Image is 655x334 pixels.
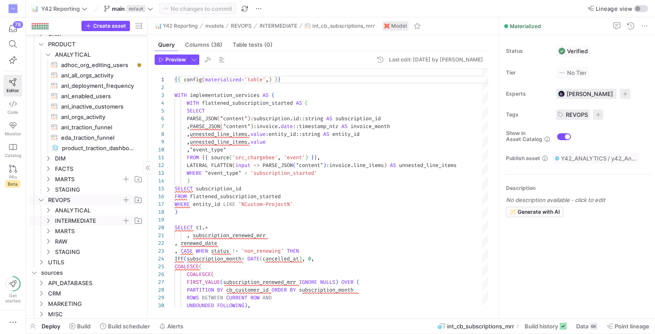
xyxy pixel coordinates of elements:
span: Code [7,109,18,115]
span: '%Custom-Project%' [238,201,293,208]
span: Build history [525,323,558,330]
button: No tierNo Tier [556,67,589,78]
span: invoice_month [350,123,390,130]
a: anl_orgs_activity​​​​​​​​​​ [29,112,144,122]
span: subscription_renewed_mrr [193,232,266,239]
p: No description available - click to edit [506,196,652,203]
img: https://storage.googleapis.com/y42-prod-data-exchange/images/zn2Dipnt5kSdWZ4U6JymtAUNwkc8DG3H2NRM... [558,90,565,97]
span: , [311,255,314,262]
span: . [290,115,293,122]
span: , [187,131,190,138]
span: Y42 Reporting [163,23,198,29]
button: Getstarted [3,273,22,307]
div: Press SPACE to select this row. [29,195,144,205]
span: flattened_subscription_started [202,100,293,106]
span: 'table' [244,76,266,83]
img: No tier [558,69,565,76]
span: ( [220,123,223,130]
button: Y42_ANALYTICS / y42_Analytics_3_main / INT_CB_SUBSCRIPTIONS_MRR [553,153,639,164]
span: "content" [220,115,247,122]
a: anl_all_orgs_activity​​​​​​​​​​ [29,70,144,80]
div: Press SPACE to select this row. [29,112,144,122]
span: config [184,76,202,83]
span: ( [305,100,308,106]
span: :: [293,123,299,130]
button: 78 [3,21,22,36]
span: :: [296,131,302,138]
div: Press SPACE to select this row. [29,205,144,215]
span: != [232,247,238,254]
button: int_cb_subscriptions_mrr [302,21,377,31]
span: anl_all_orgs_activity​​​​​​​​​​ [61,71,134,80]
span: THEN [287,247,299,254]
span: 0 [308,255,311,262]
div: Press SPACE to select this row. [29,60,144,70]
span: COALESCE [175,263,199,270]
div: 8 [155,130,164,138]
span: 'src_chargebee' [232,154,278,161]
button: VerifiedVerified [556,45,590,57]
span: t1 [196,224,202,231]
div: 78 [13,21,23,28]
span: Generate with AI [518,209,560,215]
span: entity_id [269,131,296,138]
span: Lineage view [596,5,632,12]
div: Press SPACE to select this row. [29,174,144,184]
span: Status [506,48,549,54]
span: timestamp_ntz [299,123,338,130]
span: Show in Asset Catalog [506,130,542,142]
span: INTERMEDIATE [259,23,297,29]
div: 27 [155,278,164,286]
span: product_traction_dashboard​​​​​ [62,143,134,153]
div: 6K [590,323,597,330]
span: { [175,76,178,83]
span: INTERMEDIATE [55,216,122,226]
span: SELECT [175,185,193,192]
span: Columns [185,42,222,48]
span: Preview [165,57,186,63]
span: } [314,154,317,161]
div: 21 [155,231,164,239]
span: . [247,131,250,138]
span: int_cb_subscriptions_mrr [312,23,375,29]
span: DIM [55,154,143,164]
span: line_items [353,162,384,169]
p: Description [506,185,652,191]
span: PRs [9,174,17,180]
span: "event_type" [205,170,241,177]
button: Build history [521,319,571,334]
img: Verified [558,48,565,55]
span: SELECT [175,224,193,231]
span: ( [232,162,235,169]
span: AS [263,92,269,99]
span: , [302,255,305,262]
span: COALESCE [187,271,211,278]
span: anl_orgs_activity​​​​​​​​​​ [61,112,134,122]
div: 13 [155,169,164,177]
span: , [278,154,281,161]
span: Get started [5,293,20,303]
span: Editor [6,88,19,93]
span: FROM [187,154,199,161]
span: value [250,131,266,138]
span: adhoc_org_editing_users​​​​​​​​​​ [61,60,134,70]
span: FLATTEN [211,162,232,169]
span: ) [269,76,272,83]
span: string [302,131,320,138]
span: models [205,23,224,29]
span: id [293,115,299,122]
span: STAGING [55,185,143,195]
span: materialized [205,76,241,83]
span: AS [323,131,329,138]
div: 4 [155,99,164,107]
div: Press SPACE to select this row. [29,278,144,288]
span: REVOPS [566,111,588,118]
div: 15 [155,185,164,193]
div: Press SPACE to select this row. [29,49,144,60]
div: Press SPACE to select this row. [29,247,144,257]
span: 'event' [284,154,305,161]
div: 12 [155,161,164,169]
span: renewed_date [181,240,217,247]
span: WITH [187,100,199,106]
span: SELECT [187,107,205,114]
